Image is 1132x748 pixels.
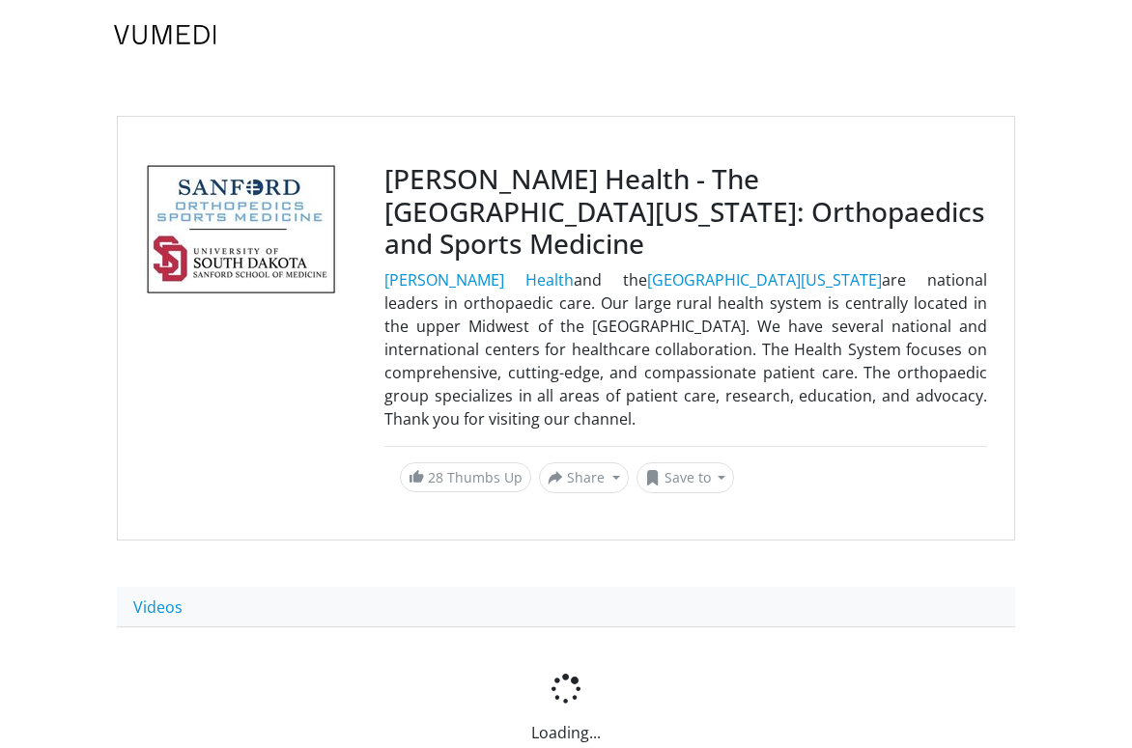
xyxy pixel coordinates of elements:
[384,269,574,291] a: [PERSON_NAME] Health
[428,468,443,486] span: 28
[384,163,987,261] h3: [PERSON_NAME] Health - The [GEOGRAPHIC_DATA][US_STATE]: Orthopaedics and Sports Medicine
[647,269,882,291] a: [GEOGRAPHIC_DATA][US_STATE]
[539,462,629,493] button: Share
[400,462,531,492] a: 28 Thumbs Up
[117,721,1015,744] p: Loading...
[114,25,216,44] img: VuMedi Logo
[384,268,987,430] p: and the are national leaders in orthopaedic care. Our large rural health system is centrally loca...
[637,462,735,493] button: Save to
[145,163,338,294] img: Sanford Health - The University of South Dakota School of Medicine: Orthopaedics and Sports Medicine
[117,587,199,627] a: Videos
